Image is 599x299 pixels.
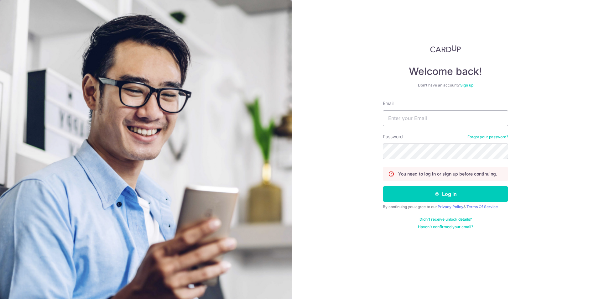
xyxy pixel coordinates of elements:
[419,217,472,222] a: Didn't receive unlock details?
[430,45,461,53] img: CardUp Logo
[467,134,508,139] a: Forgot your password?
[383,204,508,209] div: By continuing you agree to our &
[383,186,508,202] button: Log in
[398,171,497,177] p: You need to log in or sign up before continuing.
[438,204,463,209] a: Privacy Policy
[383,110,508,126] input: Enter your Email
[383,65,508,78] h4: Welcome back!
[466,204,498,209] a: Terms Of Service
[383,100,393,107] label: Email
[418,224,473,229] a: Haven't confirmed your email?
[383,83,508,88] div: Don’t have an account?
[460,83,473,87] a: Sign up
[383,134,403,140] label: Password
